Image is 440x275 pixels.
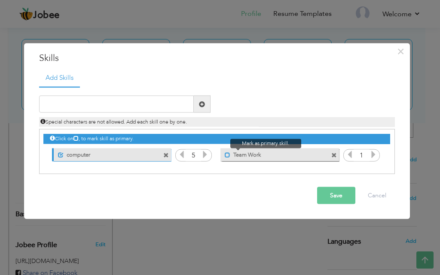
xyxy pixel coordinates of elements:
button: Cancel [359,187,395,204]
button: Save [317,187,355,204]
label: Team Work [230,148,317,159]
span: Mark as primary skill. [230,139,301,148]
div: Click on , to mark skill as primary. [43,134,390,144]
a: Add Skills [39,69,80,88]
h3: Skills [39,51,395,64]
span: Special characters are not allowed. Add each skill one by one. [40,118,187,125]
label: computer [64,148,149,159]
button: Close [394,44,408,58]
span: × [397,43,404,59]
